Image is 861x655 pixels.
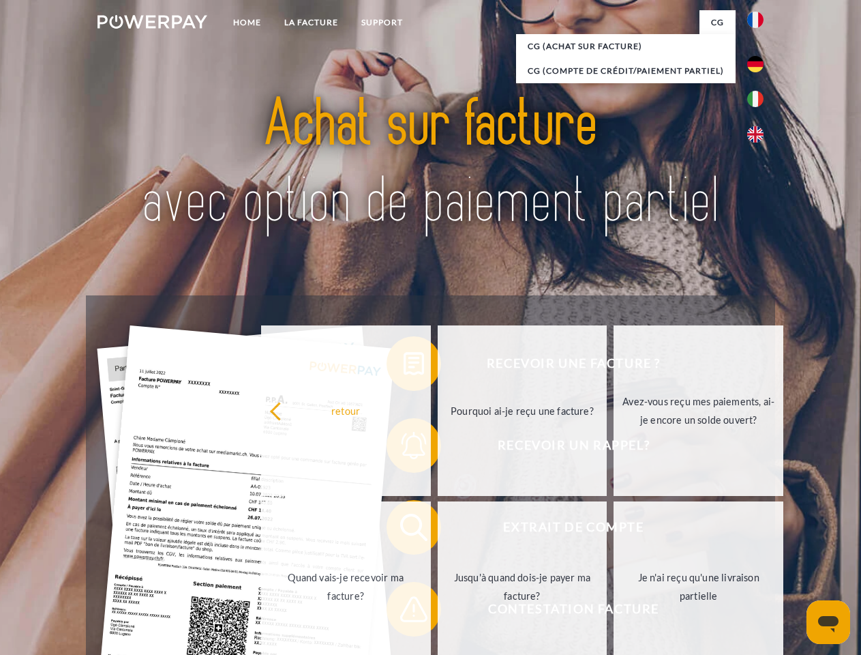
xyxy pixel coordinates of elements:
[747,126,764,143] img: en
[747,91,764,107] img: it
[269,568,423,605] div: Quand vais-je recevoir ma facture?
[622,568,775,605] div: Je n'ai reçu qu'une livraison partielle
[699,10,736,35] a: CG
[269,401,423,420] div: retour
[516,59,736,83] a: CG (Compte de crédit/paiement partiel)
[446,568,599,605] div: Jusqu'à quand dois-je payer ma facture?
[97,15,207,29] img: logo-powerpay-white.svg
[747,56,764,72] img: de
[806,600,850,644] iframe: Bouton de lancement de la fenêtre de messagerie
[222,10,273,35] a: Home
[516,34,736,59] a: CG (achat sur facture)
[273,10,350,35] a: LA FACTURE
[747,12,764,28] img: fr
[614,325,783,496] a: Avez-vous reçu mes paiements, ai-je encore un solde ouvert?
[446,401,599,420] div: Pourquoi ai-je reçu une facture?
[622,392,775,429] div: Avez-vous reçu mes paiements, ai-je encore un solde ouvert?
[130,65,731,261] img: title-powerpay_fr.svg
[350,10,414,35] a: Support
